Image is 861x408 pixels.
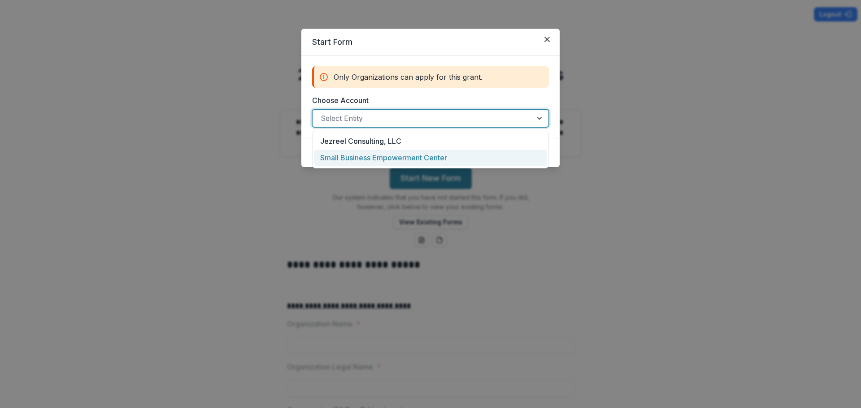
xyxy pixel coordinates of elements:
[301,29,560,56] header: Start Form
[312,66,549,88] div: Only Organizations can apply for this grant.
[312,95,544,106] label: Choose Account
[314,133,547,150] div: Jezreel Consulting, LLC
[314,150,547,166] div: Small Business Empowerment Center
[540,32,554,47] button: Close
